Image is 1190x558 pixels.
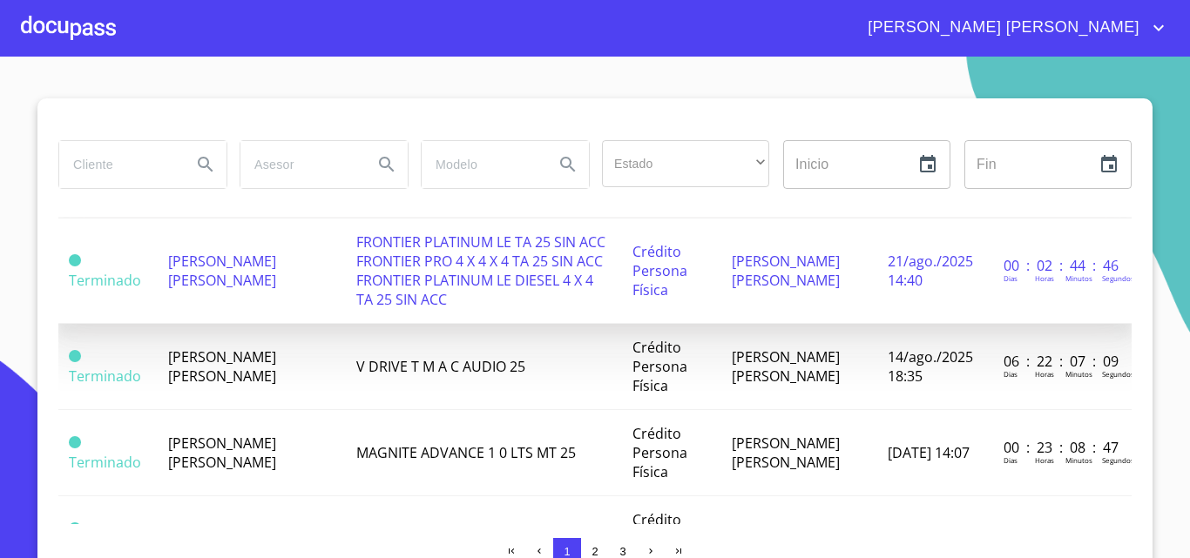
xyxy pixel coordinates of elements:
[592,545,598,558] span: 2
[1004,369,1018,379] p: Dias
[69,522,81,534] span: Terminado
[168,434,276,472] span: [PERSON_NAME] [PERSON_NAME]
[69,254,81,266] span: Terminado
[732,252,840,290] span: [PERSON_NAME] [PERSON_NAME]
[732,434,840,472] span: [PERSON_NAME] [PERSON_NAME]
[547,144,589,185] button: Search
[632,424,687,481] span: Crédito Persona Física
[240,141,359,188] input: search
[732,347,840,386] span: [PERSON_NAME] [PERSON_NAME]
[1102,273,1134,283] p: Segundos
[1004,438,1121,457] p: 00 : 23 : 08 : 47
[168,520,276,558] span: [PERSON_NAME] [PERSON_NAME]
[69,350,81,362] span: Terminado
[855,14,1148,42] span: [PERSON_NAME] [PERSON_NAME]
[1035,273,1054,283] p: Horas
[888,252,973,290] span: 21/ago./2025 14:40
[356,357,525,376] span: V DRIVE T M A C AUDIO 25
[1102,455,1134,465] p: Segundos
[732,520,840,558] span: [PERSON_NAME] [PERSON_NAME]
[1102,369,1134,379] p: Segundos
[422,141,540,188] input: search
[356,520,608,558] span: VERSA ADVANCE MT 25 SIN ACC VERSA ADVANCE CVT 25 SIN ACC
[1004,256,1121,275] p: 00 : 02 : 44 : 46
[356,232,605,309] span: FRONTIER PLATINUM LE TA 25 SIN ACC FRONTIER PRO 4 X 4 X 4 TA 25 SIN ACC FRONTIER PLATINUM LE DIES...
[1004,273,1018,283] p: Dias
[168,252,276,290] span: [PERSON_NAME] [PERSON_NAME]
[69,436,81,448] span: Terminado
[1065,369,1092,379] p: Minutos
[69,366,141,386] span: Terminado
[366,144,408,185] button: Search
[1004,455,1018,465] p: Dias
[602,140,769,187] div: ​
[1004,352,1121,371] p: 06 : 22 : 07 : 09
[1035,455,1054,465] p: Horas
[168,347,276,386] span: [PERSON_NAME] [PERSON_NAME]
[632,242,687,299] span: Crédito Persona Física
[888,347,973,386] span: 14/ago./2025 18:35
[564,545,570,558] span: 1
[632,338,687,395] span: Crédito Persona Física
[69,271,141,290] span: Terminado
[185,144,227,185] button: Search
[855,14,1169,42] button: account of current user
[1065,273,1092,283] p: Minutos
[59,141,178,188] input: search
[69,453,141,472] span: Terminado
[356,443,576,462] span: MAGNITE ADVANCE 1 0 LTS MT 25
[888,443,970,462] span: [DATE] 14:07
[619,545,625,558] span: 3
[1035,369,1054,379] p: Horas
[1065,455,1092,465] p: Minutos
